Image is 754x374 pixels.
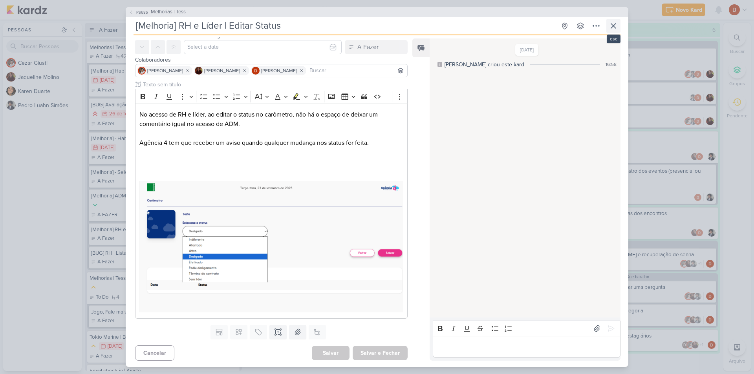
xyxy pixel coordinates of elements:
[445,60,524,69] div: [PERSON_NAME] criou este kard
[252,67,260,75] img: Davi Elias Teixeira
[195,67,203,75] img: Jaqueline Molina
[308,66,406,75] input: Buscar
[607,35,620,43] div: esc
[139,138,403,148] p: Agência 4 tem que receber um aviso quando qualquer mudança nos status for feita.
[147,67,183,74] span: [PERSON_NAME]
[135,89,408,104] div: Editor toolbar
[184,32,223,39] label: Data de Entrega
[184,40,342,54] input: Select a date
[357,42,379,52] div: A Fazer
[141,80,408,89] input: Texto sem título
[345,32,360,39] label: Status
[135,104,408,318] div: Editor editing area: main
[135,32,160,39] label: Prioridade
[134,19,556,33] input: Kard Sem Título
[606,61,617,68] div: 16:58
[433,321,620,336] div: Editor toolbar
[135,56,408,64] div: Colaboradores
[433,336,620,358] div: Editor editing area: main
[261,67,297,74] span: [PERSON_NAME]
[139,110,403,129] p: No acesso de RH e líder, ao editar o status no carômetro, não há o espaço de deixar um comentário...
[139,181,403,312] img: 1YuClpuny+tplmNbqqNbvkxAj5MS0UvVmF4G9dnb8j4AAAAAAPNvNpKX92efe9B4XjpREb1U3WlexvPqfQAAAAAA5ls1lFej+...
[135,345,174,361] button: Cancelar
[204,67,240,74] span: [PERSON_NAME]
[345,40,408,54] button: A Fazer
[138,67,146,75] img: Cezar Giusti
